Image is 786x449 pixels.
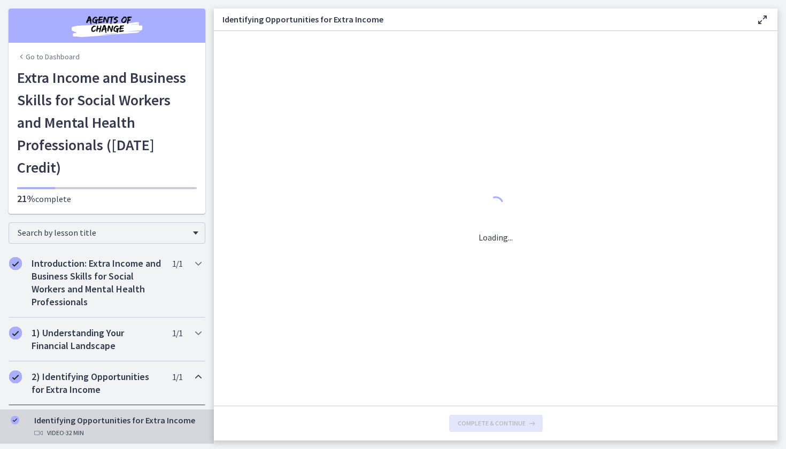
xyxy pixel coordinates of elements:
[34,414,201,439] div: Identifying Opportunities for Extra Income
[479,231,513,244] p: Loading...
[9,222,205,244] div: Search by lesson title
[32,257,162,308] h2: Introduction: Extra Income and Business Skills for Social Workers and Mental Health Professionals
[18,227,188,238] span: Search by lesson title
[222,13,739,26] h3: Identifying Opportunities for Extra Income
[172,370,182,383] span: 1 / 1
[43,13,171,38] img: Agents of Change
[9,257,22,270] i: Completed
[64,427,84,439] span: · 32 min
[17,192,35,205] span: 21%
[9,370,22,383] i: Completed
[32,370,162,396] h2: 2) Identifying Opportunities for Extra Income
[449,415,543,432] button: Complete & continue
[172,257,182,270] span: 1 / 1
[172,327,182,339] span: 1 / 1
[32,327,162,352] h2: 1) Understanding Your Financial Landscape
[17,192,197,205] p: complete
[9,327,22,339] i: Completed
[479,193,513,218] div: 1
[17,51,80,62] a: Go to Dashboard
[458,419,526,428] span: Complete & continue
[34,427,201,439] div: Video
[17,66,197,179] h1: Extra Income and Business Skills for Social Workers and Mental Health Professionals ([DATE] Credit)
[11,416,19,424] i: Completed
